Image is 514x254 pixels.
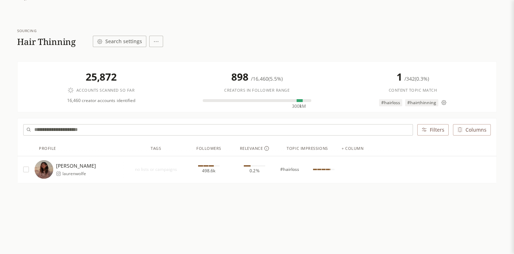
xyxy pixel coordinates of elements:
img: https://lookalike-images.influencerlist.ai/profiles/a9970335-73e0-4f92-9d31-e146309e56b3.jpg [35,160,53,179]
span: 0.2% [250,168,259,174]
span: Creators in follower range [224,87,289,93]
span: Content topic match [389,87,437,93]
span: [PERSON_NAME] [56,162,96,169]
span: 25,872 [86,70,117,83]
div: Sourcing [17,28,76,34]
div: Relevance [240,146,269,152]
span: no lists or campaigns [126,167,186,172]
span: 16,460 creator accounts identified [67,98,135,103]
h1: Hair Thinning [17,36,76,47]
span: 898 [231,70,251,83]
span: laurenwolfe [62,171,96,177]
span: 300k [292,103,302,109]
span: 1M [299,103,306,109]
div: Topic Impressions [287,146,328,152]
span: 498.6k [202,168,216,174]
div: Accounts scanned so far [68,87,135,93]
div: Profile [39,146,56,152]
span: #hairloss [379,99,402,106]
span: #hairloss [280,167,299,172]
span: / 16,460 ( 5.5% ) [251,75,283,82]
div: Followers [196,146,221,152]
div: Tags [151,146,161,152]
button: Filters [417,124,449,136]
span: 1 [397,70,405,83]
div: + column [342,146,363,152]
span: / 342 ( 0.3% ) [404,75,429,82]
span: #hairthinning [405,99,438,106]
button: Columns [453,124,491,136]
button: Search settings [93,36,146,47]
